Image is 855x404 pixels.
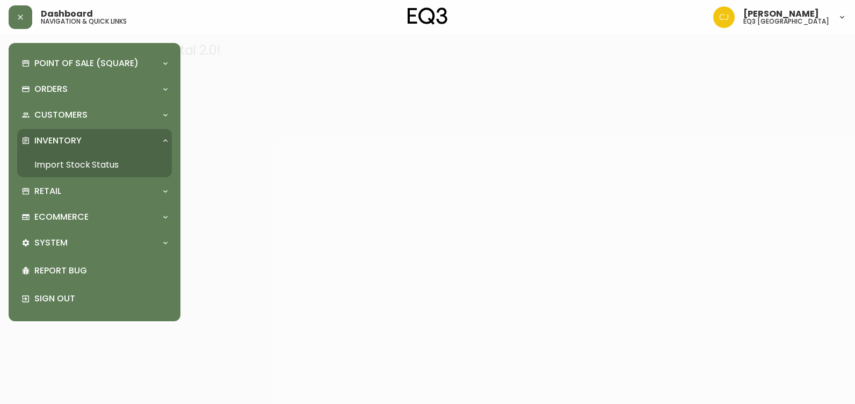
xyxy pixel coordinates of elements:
div: Inventory [17,129,172,153]
p: Customers [34,109,88,121]
div: Point of Sale (Square) [17,52,172,75]
p: System [34,237,68,249]
h5: navigation & quick links [41,18,127,25]
p: Inventory [34,135,82,147]
p: Ecommerce [34,211,89,223]
p: Orders [34,83,68,95]
div: Retail [17,179,172,203]
div: Ecommerce [17,205,172,229]
p: Sign Out [34,293,168,305]
p: Retail [34,185,61,197]
div: Orders [17,77,172,101]
div: Sign Out [17,285,172,313]
a: Import Stock Status [17,153,172,177]
span: Dashboard [41,10,93,18]
h5: eq3 [GEOGRAPHIC_DATA] [743,18,829,25]
p: Report Bug [34,265,168,277]
p: Point of Sale (Square) [34,57,139,69]
div: Report Bug [17,257,172,285]
div: System [17,231,172,255]
div: Customers [17,103,172,127]
img: logo [408,8,447,25]
img: 7836c8950ad67d536e8437018b5c2533 [713,6,735,28]
span: [PERSON_NAME] [743,10,819,18]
